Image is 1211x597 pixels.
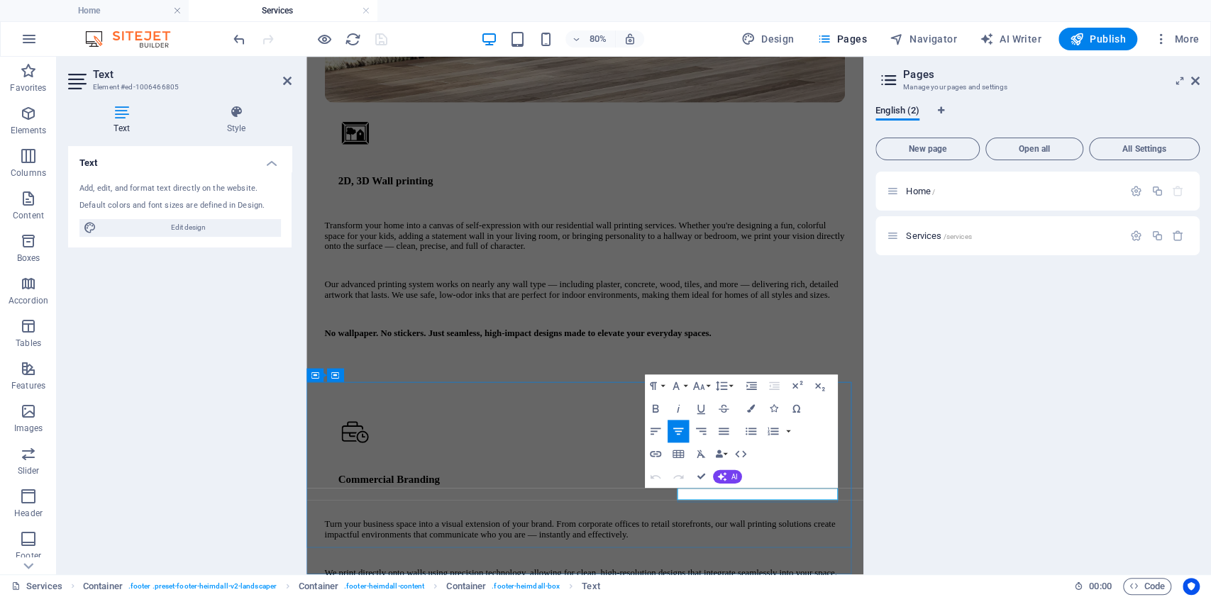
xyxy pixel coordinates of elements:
button: Pages [811,28,872,50]
span: Navigator [890,32,957,46]
div: Settings [1130,230,1142,242]
span: Click to select. Double-click to edit [83,578,123,595]
button: Click here to leave preview mode and continue editing [316,30,333,48]
button: Publish [1058,28,1137,50]
h4: Services [189,3,377,18]
span: 00 00 [1089,578,1111,595]
h2: Text [93,68,292,81]
span: New page [882,145,973,153]
i: On resize automatically adjust zoom level to fit chosen device. [624,33,636,45]
p: Slider [18,465,40,476]
button: Edit design [79,219,280,236]
span: AI [731,473,738,480]
div: Design (Ctrl+Alt+Y) [736,28,800,50]
button: Increase Indent [741,374,762,397]
span: . footer-heimdall-content [344,578,424,595]
div: Services/services [902,231,1123,240]
span: All Settings [1095,145,1193,153]
button: Navigator [884,28,963,50]
button: Italic (Ctrl+I) [668,397,689,420]
span: /services [943,233,971,240]
p: Images [14,423,43,434]
span: Click to select. Double-click to edit [446,578,486,595]
button: Open all [985,138,1083,160]
button: reload [344,30,361,48]
button: Line Height [713,374,734,397]
div: Remove [1172,230,1184,242]
button: Special Characters [785,397,807,420]
p: Boxes [17,252,40,264]
h6: Session time [1074,578,1112,595]
div: Home/ [902,186,1123,196]
p: Features [11,380,45,391]
span: Click to open page [906,186,935,196]
p: Footer [16,550,41,562]
button: Undo (Ctrl+Z) [645,465,666,488]
h2: Pages [903,68,1200,81]
a: Click to cancel selection. Double-click to open Pages [11,578,62,595]
button: Ordered List [763,420,784,442]
i: Undo: Change text (Ctrl+Z) [231,31,248,48]
h3: Element #ed-1006466805 [93,81,263,94]
h4: Style [181,105,292,135]
p: Favorites [10,82,46,94]
button: Subscript [809,374,830,397]
div: Default colors and font sizes are defined in Design. [79,200,280,212]
span: AI Writer [980,32,1041,46]
p: Content [13,210,44,221]
button: Redo (Ctrl+Shift+Z) [668,465,689,488]
span: Click to open page [906,230,971,241]
span: / [932,188,935,196]
button: All Settings [1089,138,1200,160]
span: English (2) [875,102,919,122]
span: Open all [992,145,1077,153]
span: . footer-heimdall-box [492,578,560,595]
button: Usercentrics [1183,578,1200,595]
button: Align Left [645,420,666,442]
button: Strikethrough [713,397,734,420]
span: Pages [817,32,866,46]
span: . footer .preset-footer-heimdall-v2-landscaper [128,578,277,595]
div: Duplicate [1151,230,1163,242]
button: Unordered List [740,420,761,442]
button: Font Family [668,374,689,397]
span: Publish [1070,32,1126,46]
span: Edit design [101,219,276,236]
span: : [1099,581,1101,591]
p: Elements [11,125,47,136]
button: AI [713,470,742,484]
h6: 80% [587,30,609,48]
button: Insert Link [645,442,666,465]
button: Bold (Ctrl+B) [645,397,666,420]
div: The startpage cannot be deleted [1172,185,1184,197]
button: Align Center [668,420,689,442]
div: Duplicate [1151,185,1163,197]
button: Colors [740,397,761,420]
button: More [1149,28,1205,50]
h4: Text [68,146,292,172]
button: Superscript [786,374,807,397]
p: Tables [16,337,41,349]
nav: breadcrumb [83,578,600,595]
i: Reload page [345,31,361,48]
button: Data Bindings [713,442,729,465]
button: Font Size [690,374,712,397]
div: Add, edit, and format text directly on the website. [79,183,280,195]
button: Confirm (Ctrl+⏎) [690,465,712,488]
span: More [1154,32,1199,46]
div: Settings [1130,185,1142,197]
button: AI Writer [974,28,1047,50]
span: Click to select. Double-click to edit [582,578,599,595]
button: Underline (Ctrl+U) [690,397,712,420]
button: 80% [565,30,616,48]
span: Click to select. Double-click to edit [299,578,338,595]
button: New page [875,138,980,160]
div: Language Tabs [875,105,1200,132]
button: Align Justify [713,420,734,442]
button: Design [736,28,800,50]
button: Insert Table [668,442,689,465]
p: Header [14,508,43,519]
button: HTML [730,442,751,465]
span: Design [741,32,795,46]
button: Align Right [690,420,712,442]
